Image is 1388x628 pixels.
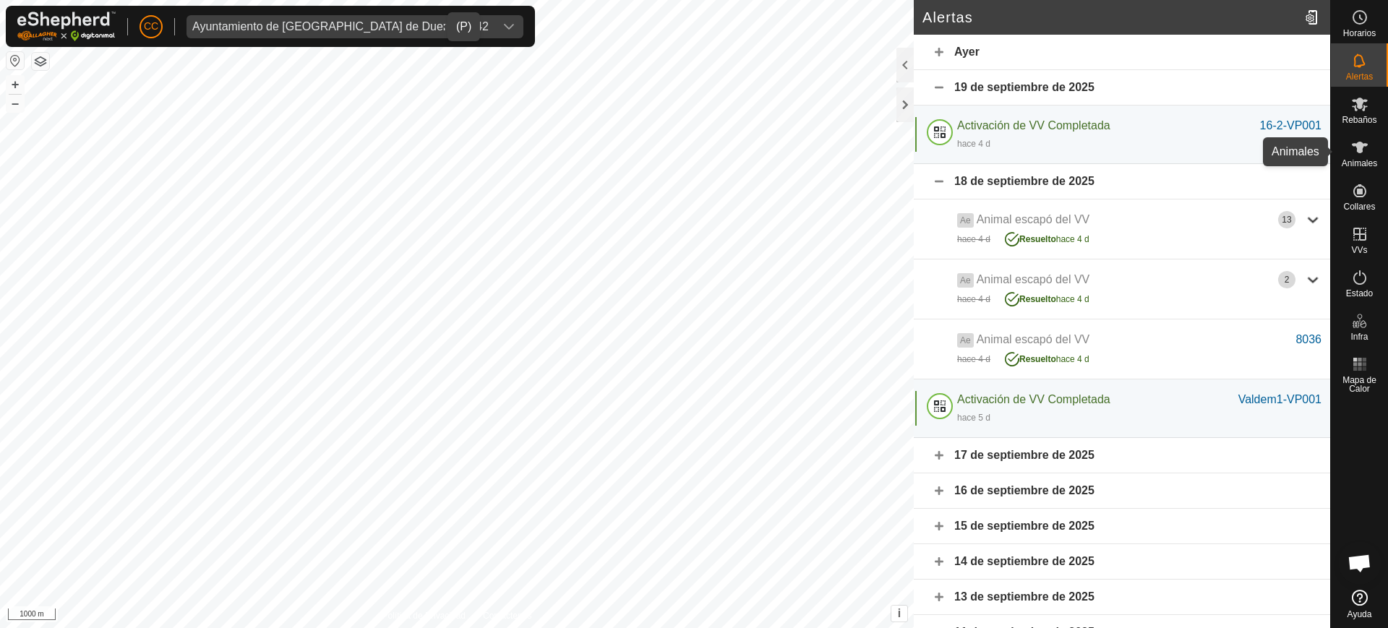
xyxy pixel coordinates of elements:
div: hace 4 d [1005,228,1089,246]
div: hace 4 d [1005,288,1089,306]
div: 18 de septiembre de 2025 [914,164,1330,199]
div: hace 4 d [957,353,990,366]
span: Estado [1346,289,1373,298]
span: CC [144,19,158,34]
span: Horarios [1343,29,1376,38]
a: Política de Privacidad [382,609,466,622]
span: Ae [957,333,974,348]
span: Collares [1343,202,1375,211]
span: Ae [957,213,974,228]
div: 8036 [1295,331,1321,348]
div: 16 de septiembre de 2025 [914,473,1330,509]
button: + [7,76,24,93]
div: hace 4 d [957,137,990,150]
span: i [898,607,901,619]
div: dropdown trigger [494,15,523,38]
div: 19 de septiembre de 2025 [914,70,1330,106]
span: Resuelto [1019,234,1056,244]
div: Chat abierto [1338,541,1381,585]
div: hace 4 d [957,233,990,246]
img: Logo Gallagher [17,12,116,41]
div: hace 5 d [957,411,990,424]
div: 13 de septiembre de 2025 [914,580,1330,615]
span: Mapa de Calor [1335,376,1384,393]
span: Animal escapó del VV [977,273,1090,285]
div: 13 [1278,211,1295,228]
span: Animales [1342,159,1377,168]
div: 16-2-VP001 [1260,117,1321,134]
div: 2 [1278,271,1295,288]
div: Ayer [914,35,1330,70]
div: 17 de septiembre de 2025 [914,438,1330,473]
span: Alertas [1346,72,1373,81]
button: Restablecer Mapa [7,52,24,69]
span: Ayuda [1348,610,1372,619]
a: Contáctenos [483,609,531,622]
div: 14 de septiembre de 2025 [914,544,1330,580]
span: Resuelto [1019,354,1056,364]
span: Infra [1350,332,1368,341]
div: Valdem1-VP001 [1238,391,1321,408]
span: Ayuntamiento de Almaraz de Duero 19542 [187,15,494,38]
span: Resuelto [1019,294,1056,304]
span: Animal escapó del VV [977,333,1090,345]
div: hace 4 d [957,293,990,306]
button: Capas del Mapa [32,53,49,70]
span: Rebaños [1342,116,1376,124]
span: Activación de VV Completada [957,393,1110,405]
a: Ayuda [1331,584,1388,624]
div: hace 4 d [1005,348,1089,366]
div: Ayuntamiento de [GEOGRAPHIC_DATA] de Duero 19542 [192,21,489,33]
div: 15 de septiembre de 2025 [914,509,1330,544]
span: Animal escapó del VV [977,213,1090,225]
span: Activación de VV Completada [957,119,1110,132]
h2: Alertas [922,9,1299,26]
button: i [891,606,907,621]
span: VVs [1351,246,1367,254]
button: – [7,95,24,112]
span: Ae [957,273,974,288]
